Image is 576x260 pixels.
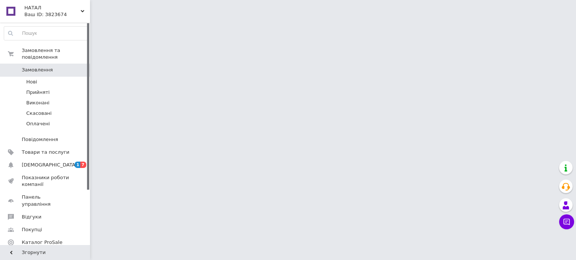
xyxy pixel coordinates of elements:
[75,162,81,168] span: 1
[26,79,37,85] span: Нові
[26,120,50,127] span: Оплачені
[559,214,574,229] button: Чат з покупцем
[22,194,69,207] span: Панель управління
[26,89,49,96] span: Прийняті
[22,214,41,220] span: Відгуки
[80,162,86,168] span: 7
[4,27,88,40] input: Пошук
[22,47,90,61] span: Замовлення та повідомлення
[26,100,49,106] span: Виконані
[22,149,69,156] span: Товари та послуги
[22,67,53,73] span: Замовлення
[22,174,69,188] span: Показники роботи компанії
[24,11,90,18] div: Ваш ID: 3823674
[26,110,52,117] span: Скасовані
[24,4,81,11] span: НАТАЛ
[22,136,58,143] span: Повідомлення
[22,162,77,168] span: [DEMOGRAPHIC_DATA]
[22,226,42,233] span: Покупці
[22,239,62,246] span: Каталог ProSale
